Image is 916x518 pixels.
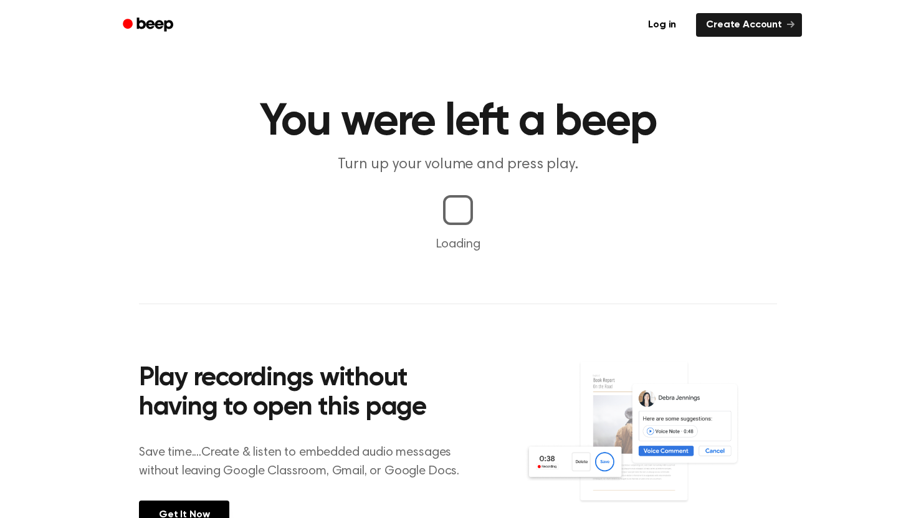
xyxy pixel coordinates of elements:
[15,235,901,254] p: Loading
[114,13,184,37] a: Beep
[139,364,475,423] h2: Play recordings without having to open this page
[139,443,475,481] p: Save time....Create & listen to embedded audio messages without leaving Google Classroom, Gmail, ...
[219,155,697,175] p: Turn up your volume and press play.
[139,100,777,145] h1: You were left a beep
[636,11,689,39] a: Log in
[696,13,802,37] a: Create Account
